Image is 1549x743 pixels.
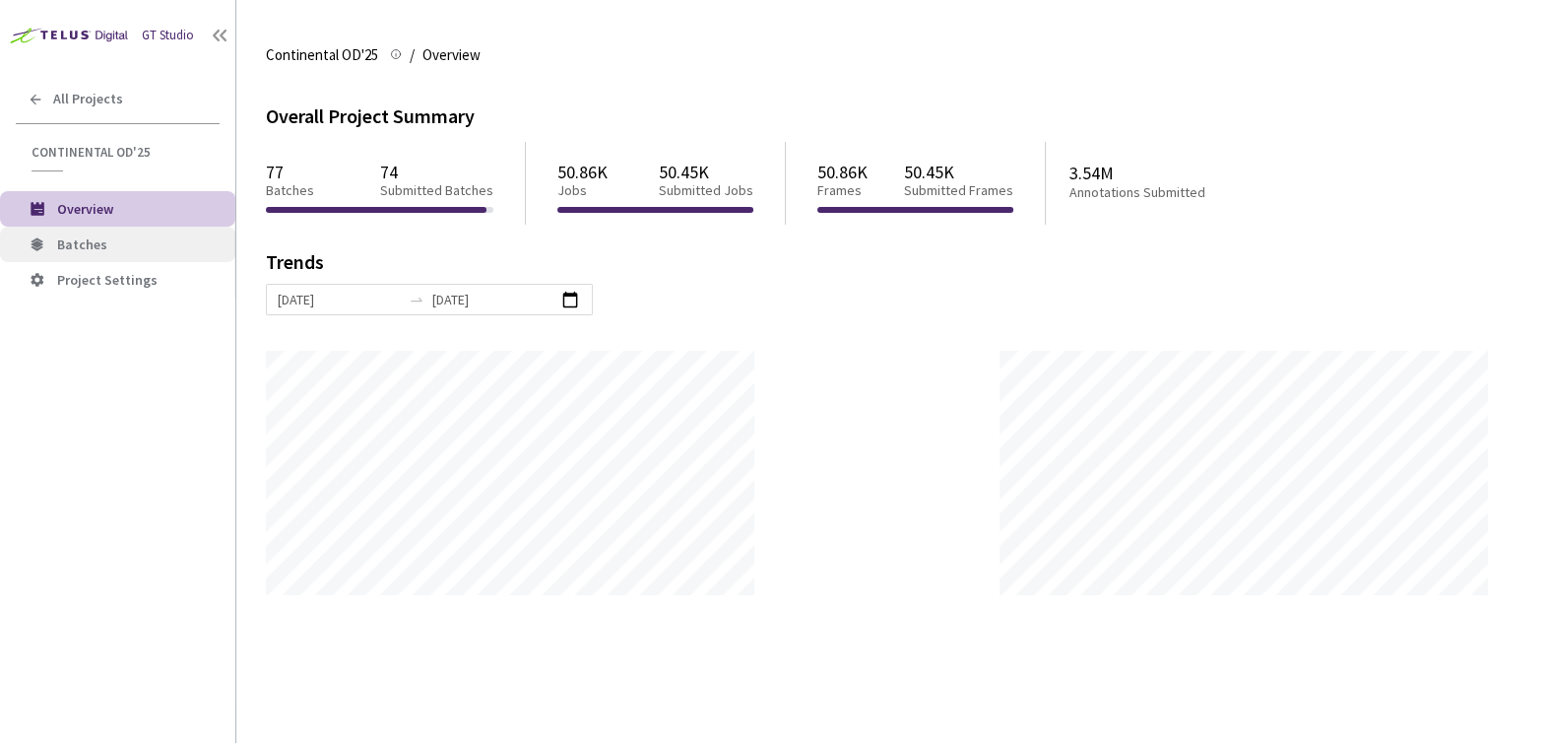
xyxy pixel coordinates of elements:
p: 50.86K [557,162,608,182]
p: 50.86K [817,162,868,182]
li: / [410,43,415,67]
span: Continental OD'25 [32,144,208,161]
p: Submitted Frames [904,182,1013,199]
p: 50.45K [659,162,753,182]
span: Overview [422,43,481,67]
div: GT Studio [142,27,194,45]
p: Submitted Batches [380,182,493,199]
div: Overall Project Summary [266,102,1519,131]
input: Start date [278,289,401,310]
div: Trends [266,252,1492,284]
p: Submitted Jobs [659,182,753,199]
input: End date [432,289,555,310]
p: Annotations Submitted [1069,184,1282,201]
p: Batches [266,182,314,199]
p: 77 [266,162,314,182]
p: 50.45K [904,162,1013,182]
p: 74 [380,162,493,182]
p: Jobs [557,182,608,199]
p: Frames [817,182,868,199]
span: All Projects [53,91,123,107]
span: Project Settings [57,271,158,289]
span: Overview [57,200,113,218]
p: 3.54M [1069,163,1282,183]
span: Batches [57,236,107,253]
span: swap-right [409,292,424,307]
span: Continental OD'25 [266,43,378,67]
span: to [409,292,424,307]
